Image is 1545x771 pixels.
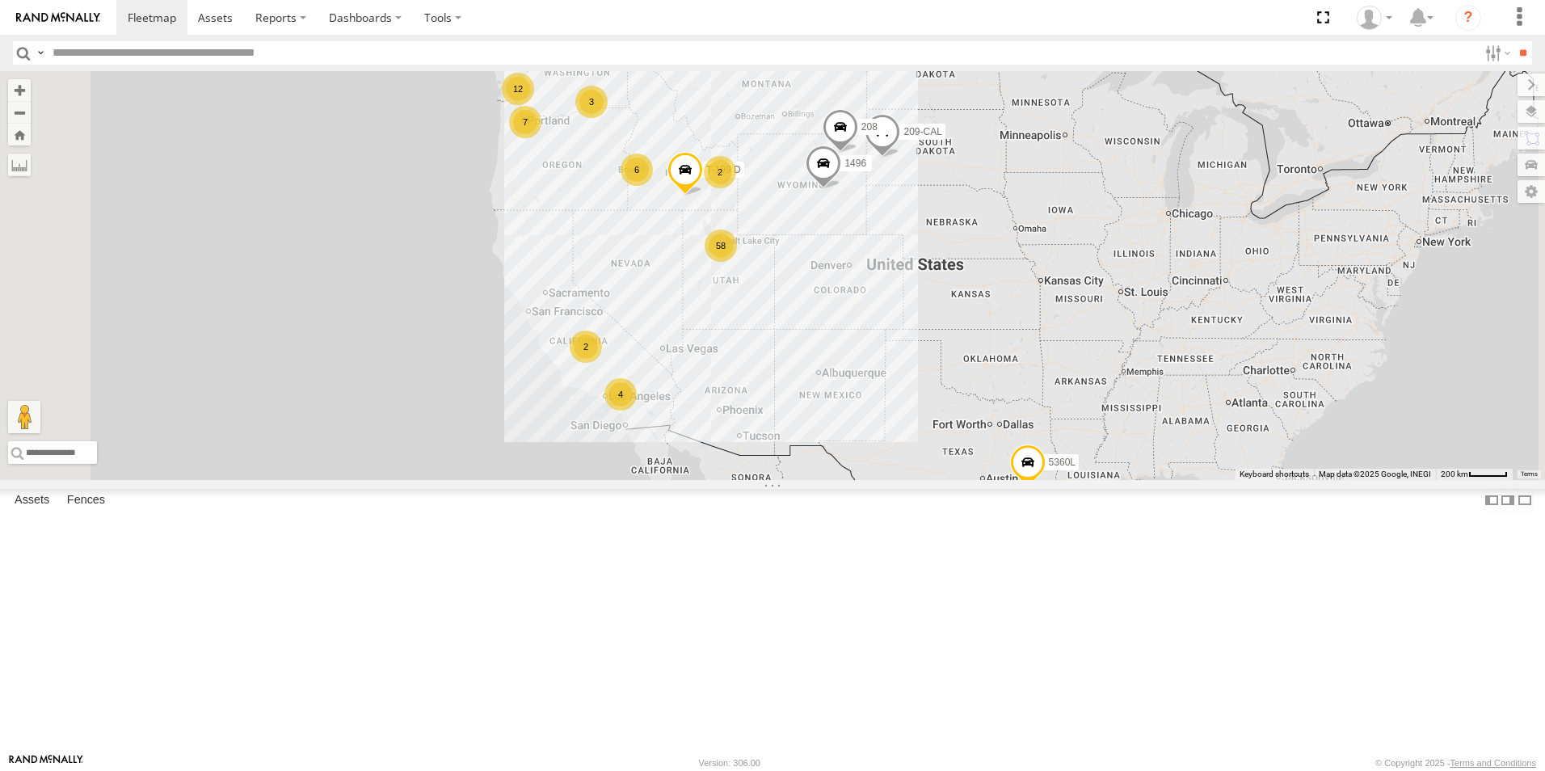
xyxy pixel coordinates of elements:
label: Measure [8,154,31,176]
span: 208 [861,121,878,133]
label: Map Settings [1518,180,1545,203]
div: 6 [621,154,653,186]
i: ? [1455,5,1481,31]
div: © Copyright 2025 - [1375,758,1536,768]
label: Fences [59,489,113,512]
button: Keyboard shortcuts [1240,469,1309,480]
label: Dock Summary Table to the Left [1484,489,1500,512]
span: T-199 D [706,165,741,176]
div: 2 [704,156,736,188]
button: Zoom Home [8,124,31,145]
div: 12 [502,73,534,105]
div: 58 [705,230,737,262]
div: 2 [570,331,602,363]
span: 209-CAL [903,126,941,137]
label: Assets [6,489,57,512]
button: Map Scale: 200 km per 45 pixels [1436,469,1513,480]
label: Search Query [34,41,47,65]
span: 5360L [1049,457,1076,468]
label: Search Filter Options [1479,41,1513,65]
a: Terms and Conditions [1450,758,1536,768]
img: rand-logo.svg [16,12,100,23]
span: 200 km [1441,470,1468,478]
div: Heidi Drysdale [1351,6,1398,30]
a: Visit our Website [9,755,83,771]
span: 1496 [844,158,866,169]
button: Zoom in [8,79,31,101]
label: Hide Summary Table [1517,489,1533,512]
div: Version: 306.00 [699,758,760,768]
button: Drag Pegman onto the map to open Street View [8,401,40,433]
a: Terms (opens in new tab) [1521,471,1538,478]
div: 4 [604,378,637,411]
label: Dock Summary Table to the Right [1500,489,1516,512]
button: Zoom out [8,101,31,124]
div: 3 [575,86,608,118]
div: 7 [509,106,541,138]
span: Map data ©2025 Google, INEGI [1319,470,1431,478]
